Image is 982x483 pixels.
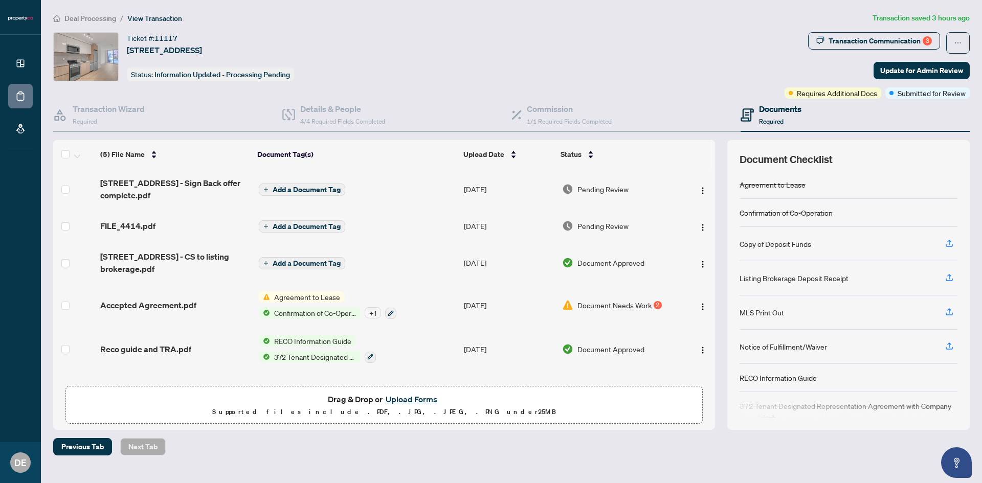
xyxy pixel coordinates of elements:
[577,300,652,311] span: Document Needs Work
[562,220,573,232] img: Document Status
[259,220,345,233] button: Add a Document Tag
[72,406,696,418] p: Supported files include .PDF, .JPG, .JPEG, .PNG under 25 MB
[120,12,123,24] li: /
[73,118,97,125] span: Required
[577,220,629,232] span: Pending Review
[100,250,251,275] span: [STREET_ADDRESS] - CS to listing brokerage.pdf
[460,327,557,371] td: [DATE]
[740,207,833,218] div: Confirmation of Co-Operation
[328,393,440,406] span: Drag & Drop or
[64,14,116,23] span: Deal Processing
[100,220,155,232] span: FILE_4414.pdf
[699,187,707,195] img: Logo
[273,260,341,267] span: Add a Document Tag
[954,39,962,47] span: ellipsis
[577,257,644,268] span: Document Approved
[740,272,849,284] div: Listing Brokerage Deposit Receipt
[459,140,556,169] th: Upload Date
[127,44,202,56] span: [STREET_ADDRESS]
[695,341,711,357] button: Logo
[808,32,940,50] button: Transaction Communication3
[577,183,629,195] span: Pending Review
[100,149,145,160] span: (5) File Name
[880,62,963,79] span: Update for Admin Review
[100,177,251,201] span: [STREET_ADDRESS] - Sign Back offer complete.pdf
[740,341,827,352] div: Notice of Fulfillment/Waiver
[127,67,294,81] div: Status:
[259,351,270,362] img: Status Icon
[797,87,877,99] span: Requires Additional Docs
[562,183,573,195] img: Document Status
[96,140,253,169] th: (5) File Name
[154,34,177,43] span: 11117
[562,343,573,355] img: Document Status
[562,257,573,268] img: Document Status
[259,291,396,319] button: Status IconAgreement to LeaseStatus IconConfirmation of Co-Operation+1
[740,400,957,423] div: 372 Tenant Designated Representation Agreement with Company Schedule A
[53,438,112,455] button: Previous Tab
[740,372,817,383] div: RECO Information Guide
[270,335,355,347] span: RECO Information Guide
[561,149,582,160] span: Status
[699,346,707,354] img: Logo
[577,343,644,355] span: Document Approved
[759,118,784,125] span: Required
[562,300,573,311] img: Document Status
[300,118,385,125] span: 4/4 Required Fields Completed
[874,62,970,79] button: Update for Admin Review
[259,291,270,303] img: Status Icon
[263,187,269,192] span: plus
[270,291,344,303] span: Agreement to Lease
[365,307,381,318] div: + 1
[695,255,711,271] button: Logo
[259,335,376,363] button: Status IconRECO Information GuideStatus Icon372 Tenant Designated Representation Agreement with C...
[695,218,711,234] button: Logo
[527,118,612,125] span: 1/1 Required Fields Completed
[270,351,361,362] span: 372 Tenant Designated Representation Agreement with Company Schedule A
[740,238,811,249] div: Copy of Deposit Funds
[460,283,557,327] td: [DATE]
[259,257,345,269] button: Add a Document Tag
[259,335,270,347] img: Status Icon
[699,223,707,232] img: Logo
[127,32,177,44] div: Ticket #:
[273,223,341,230] span: Add a Document Tag
[383,393,440,406] button: Upload Forms
[898,87,966,99] span: Submitted for Review
[695,297,711,313] button: Logo
[740,179,806,190] div: Agreement to Lease
[300,103,385,115] h4: Details & People
[127,14,182,23] span: View Transaction
[73,103,145,115] h4: Transaction Wizard
[259,183,345,196] button: Add a Document Tag
[923,36,932,45] div: 3
[263,261,269,266] span: plus
[14,455,27,470] span: DE
[654,301,662,309] div: 2
[873,12,970,24] article: Transaction saved 3 hours ago
[460,242,557,283] td: [DATE]
[460,169,557,210] td: [DATE]
[527,103,612,115] h4: Commission
[829,33,932,49] div: Transaction Communication
[259,307,270,318] img: Status Icon
[154,70,290,79] span: Information Updated - Processing Pending
[273,186,341,193] span: Add a Document Tag
[740,307,784,318] div: MLS Print Out
[463,149,504,160] span: Upload Date
[263,224,269,229] span: plus
[120,438,166,455] button: Next Tab
[740,152,833,167] span: Document Checklist
[61,439,104,455] span: Previous Tab
[699,303,707,311] img: Logo
[941,447,972,478] button: Open asap
[253,140,459,169] th: Document Tag(s)
[53,15,60,22] span: home
[695,181,711,197] button: Logo
[759,103,801,115] h4: Documents
[54,33,118,81] img: IMG-W12302540_1.jpg
[66,386,702,424] span: Drag & Drop orUpload FormsSupported files include .PDF, .JPG, .JPEG, .PNG under25MB
[8,15,33,21] img: logo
